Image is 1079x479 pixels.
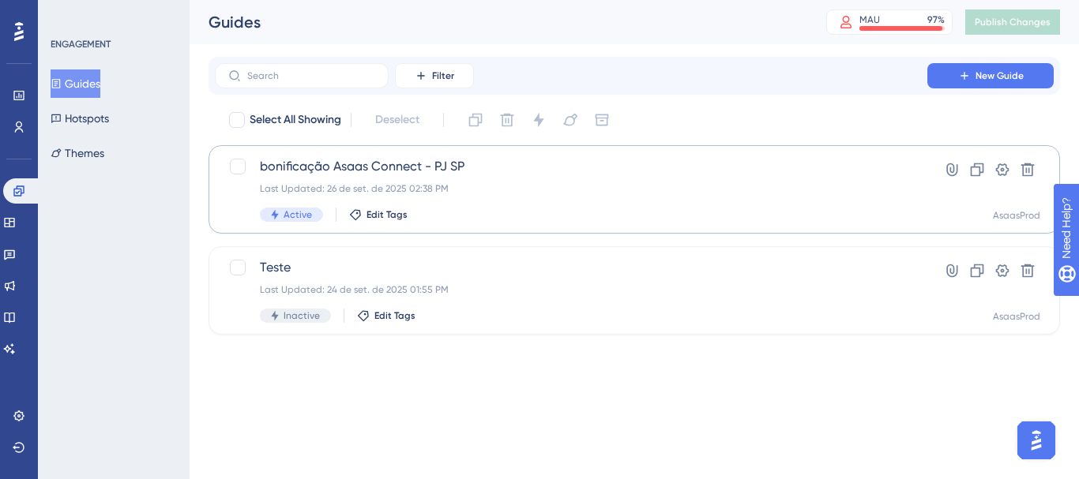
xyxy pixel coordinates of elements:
button: Filter [395,63,474,88]
span: Need Help? [37,4,99,23]
span: Inactive [284,309,320,322]
div: AsaasProd [993,310,1040,323]
div: 97 % [927,13,945,26]
span: Edit Tags [367,208,408,221]
span: Select All Showing [250,110,341,129]
button: Deselect [361,106,434,134]
span: Publish Changes [975,16,1051,28]
button: Edit Tags [349,208,408,221]
button: Guides [51,69,100,98]
span: Edit Tags [374,309,415,322]
span: Filter [432,69,454,82]
input: Search [247,70,375,81]
div: Last Updated: 24 de set. de 2025 01:55 PM [260,283,882,296]
button: Edit Tags [357,309,415,322]
span: New Guide [976,69,1024,82]
div: Last Updated: 26 de set. de 2025 02:38 PM [260,182,882,195]
span: Teste [260,258,882,277]
button: Hotspots [51,104,109,133]
div: AsaasProd [993,209,1040,222]
span: bonificação Asaas Connect - PJ SP [260,157,882,176]
div: ENGAGEMENT [51,38,111,51]
span: Deselect [375,110,419,129]
button: Themes [51,139,104,167]
button: Publish Changes [965,9,1060,35]
div: Guides [209,11,787,33]
button: New Guide [927,63,1054,88]
div: MAU [859,13,880,26]
iframe: UserGuiding AI Assistant Launcher [1013,417,1060,464]
span: Active [284,208,312,221]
